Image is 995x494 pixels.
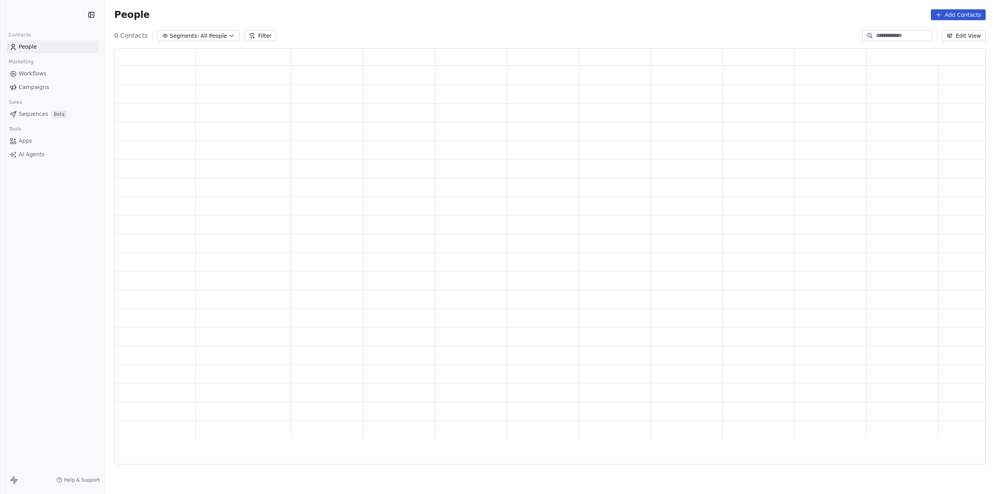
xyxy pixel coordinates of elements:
div: grid [115,66,986,465]
a: Apps [6,134,98,147]
span: Apps [19,137,32,145]
a: People [6,40,98,53]
a: Help & Support [56,477,100,483]
span: Campaigns [19,83,49,91]
span: All People [201,32,227,40]
span: Marketing [5,56,37,68]
span: Help & Support [64,477,100,483]
button: Add Contacts [931,9,986,20]
a: SequencesBeta [6,108,98,120]
span: 0 Contacts [114,31,148,40]
span: Beta [51,110,67,118]
a: Campaigns [6,81,98,94]
button: Filter [244,30,276,41]
span: Sales [5,96,26,108]
a: AI Agents [6,148,98,161]
span: Tools [5,123,24,135]
span: Sequences [19,110,48,118]
span: Segments: [170,32,199,40]
button: Edit View [942,30,986,41]
span: AI Agents [19,150,45,159]
a: Workflows [6,67,98,80]
span: Contacts [5,29,34,41]
span: People [19,43,37,51]
span: Workflows [19,70,47,78]
span: People [114,9,150,21]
